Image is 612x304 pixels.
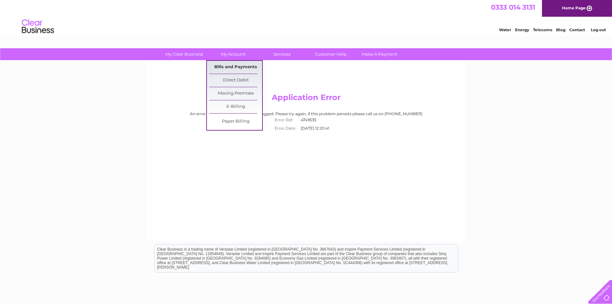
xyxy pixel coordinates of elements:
[591,27,606,32] a: Log out
[209,61,262,74] a: Bills and Payments
[22,17,54,36] img: logo.png
[353,48,406,60] a: Make A Payment
[153,93,459,105] h2: Application Error
[155,4,458,31] div: Clear Business is a trading name of Verastar Limited (registered in [GEOGRAPHIC_DATA] No. 3667643...
[158,48,211,60] a: My Clear Business
[153,112,459,133] div: An error has occurred and has been logged. Please try again, if this problem persists please call...
[271,116,299,124] th: Error Ref:
[209,115,262,128] a: Paper Billing
[271,124,299,133] th: Error Date:
[255,48,308,60] a: Services
[299,124,341,133] td: [DATE] 12:20:41
[209,100,262,113] a: E-Billing
[515,27,529,32] a: Energy
[499,27,511,32] a: Water
[304,48,357,60] a: Customer Help
[569,27,585,32] a: Contact
[556,27,565,32] a: Blog
[533,27,552,32] a: Telecoms
[207,48,260,60] a: My Account
[209,74,262,87] a: Direct Debit
[209,87,262,100] a: Moving Premises
[299,116,341,124] td: 4749535
[491,3,535,11] a: 0333 014 3131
